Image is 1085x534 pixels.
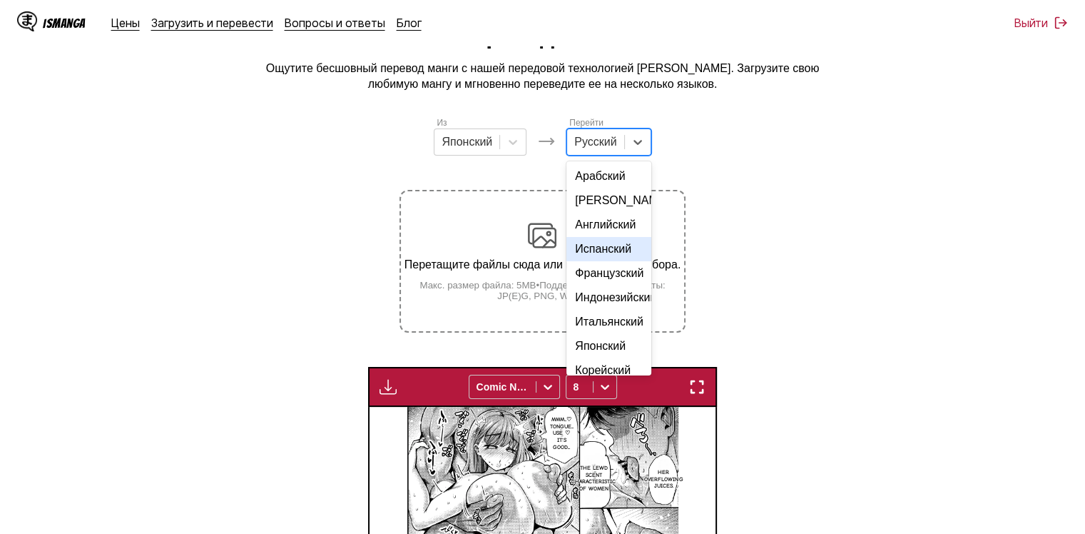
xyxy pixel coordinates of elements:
p: Mmm...♡ Tongue... Use ♡ It's good... [545,413,578,453]
p: Her overflowing juices. [641,466,686,493]
a: IsManga LogoIsManga [17,11,111,34]
img: Download translated images [380,378,397,396]
p: Ощутите бесшовный перевод манги с нашей передовой технологией [PERSON_NAME]. Загрузите свою любим... [258,61,828,93]
a: Загрузить и перевести [151,16,273,30]
div: Индонезийский [566,286,651,310]
div: Арабский [566,164,651,188]
div: Японский [566,334,651,358]
img: Languages icon [538,133,555,150]
div: Английский [566,213,651,237]
a: Вопросы и ответы [285,16,385,30]
div: Французский [566,261,651,286]
small: Макс. размер файла: 5MB • Поддерживаемые форматы: JP(E)G, PNG, WEBP [401,280,683,301]
button: Выйти [1014,16,1068,30]
img: Sign out [1054,16,1068,30]
p: Перетащите файлы сюда или нажмите для выбора. [401,258,683,271]
div: Корейский [566,358,651,383]
div: [PERSON_NAME] [566,188,651,213]
img: IsManga Logo [17,11,37,31]
a: Блог [397,16,422,30]
div: Итальянский [566,310,651,334]
label: Из [437,118,447,128]
p: The lewd scent characteristic of women [569,462,618,495]
div: Испанский [566,237,651,261]
div: IsManga [43,16,86,30]
a: Цены [111,16,140,30]
label: Перейти [569,118,603,128]
img: Enter fullscreen [688,378,705,396]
